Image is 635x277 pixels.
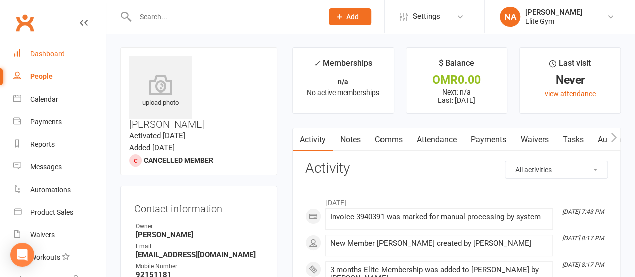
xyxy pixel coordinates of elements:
[13,246,106,269] a: Workouts
[314,57,372,75] div: Memberships
[30,95,58,103] div: Calendar
[415,88,498,104] p: Next: n/a Last: [DATE]
[129,143,175,152] time: Added [DATE]
[136,242,264,251] div: Email
[463,128,513,151] a: Payments
[330,239,548,248] div: New Member [PERSON_NAME] created by [PERSON_NAME]
[10,243,34,267] div: Open Intercom Messenger
[555,128,590,151] a: Tasks
[314,59,320,68] i: ✓
[30,163,62,171] div: Messages
[13,88,106,111] a: Calendar
[132,10,316,24] input: Search...
[13,43,106,65] a: Dashboard
[562,261,604,268] i: [DATE] 8:17 PM
[13,178,106,201] a: Automations
[333,128,367,151] a: Notes
[30,140,55,148] div: Reports
[338,78,348,86] strong: n/a
[330,213,548,221] div: Invoice 3940391 was marked for manual processing by system
[13,156,106,178] a: Messages
[346,13,359,21] span: Add
[409,128,463,151] a: Attendance
[525,8,582,17] div: [PERSON_NAME]
[13,133,106,156] a: Reports
[30,231,55,239] div: Waivers
[329,8,371,25] button: Add
[513,128,555,151] a: Waivers
[30,186,71,194] div: Automations
[134,199,264,214] h3: Contact information
[129,131,185,140] time: Activated [DATE]
[439,57,474,75] div: $ Balance
[136,262,264,271] div: Mobile Number
[30,253,60,261] div: Workouts
[367,128,409,151] a: Comms
[305,192,608,208] li: [DATE]
[545,89,596,98] a: view attendance
[562,235,604,242] i: [DATE] 8:17 PM
[30,72,53,80] div: People
[129,56,269,130] h3: [PERSON_NAME]
[136,250,264,259] strong: [EMAIL_ADDRESS][DOMAIN_NAME]
[13,201,106,224] a: Product Sales
[415,75,498,85] div: OMR0.00
[500,7,520,27] div: NA
[136,222,264,231] div: Owner
[529,75,611,85] div: Never
[293,128,333,151] a: Activity
[307,88,379,97] span: No active memberships
[549,57,591,75] div: Last visit
[136,230,264,239] strong: [PERSON_NAME]
[305,161,608,176] h3: Activity
[30,50,65,58] div: Dashboard
[12,10,37,35] a: Clubworx
[13,65,106,88] a: People
[525,17,582,26] div: Elite Gym
[562,208,604,215] i: [DATE] 7:43 PM
[13,224,106,246] a: Waivers
[144,156,213,164] span: Cancelled member
[413,5,440,28] span: Settings
[30,208,73,216] div: Product Sales
[30,118,62,126] div: Payments
[13,111,106,133] a: Payments
[129,75,192,108] div: upload photo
